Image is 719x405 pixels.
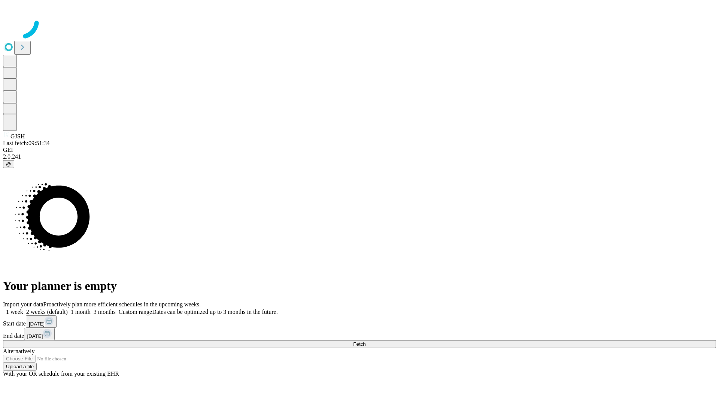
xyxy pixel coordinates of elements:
[3,363,37,370] button: Upload a file
[3,160,14,168] button: @
[3,348,34,354] span: Alternatively
[3,140,50,146] span: Last fetch: 09:51:34
[3,315,716,328] div: Start date
[94,309,116,315] span: 3 months
[3,370,119,377] span: With your OR schedule from your existing EHR
[152,309,277,315] span: Dates can be optimized up to 3 months in the future.
[10,133,25,139] span: GJSH
[27,333,43,339] span: [DATE]
[3,301,43,307] span: Import your data
[3,340,716,348] button: Fetch
[3,279,716,293] h1: Your planner is empty
[24,328,55,340] button: [DATE]
[353,341,365,347] span: Fetch
[26,309,68,315] span: 2 weeks (default)
[6,161,11,167] span: @
[71,309,91,315] span: 1 month
[43,301,201,307] span: Proactively plan more efficient schedules in the upcoming weeks.
[3,147,716,153] div: GEI
[119,309,152,315] span: Custom range
[6,309,23,315] span: 1 week
[3,153,716,160] div: 2.0.241
[26,315,57,328] button: [DATE]
[29,321,45,327] span: [DATE]
[3,328,716,340] div: End date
